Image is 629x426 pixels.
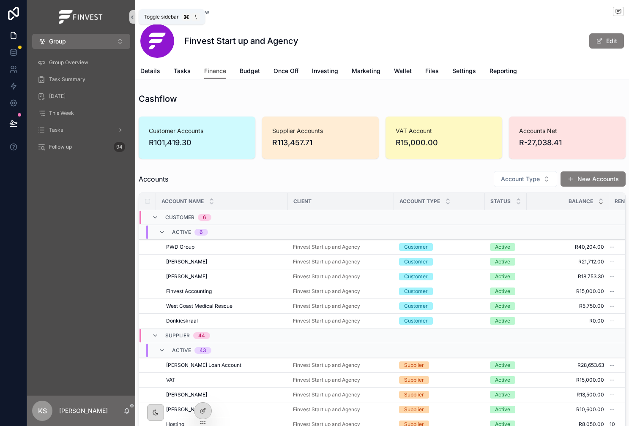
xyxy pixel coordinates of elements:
[589,33,624,49] button: Edit
[495,288,510,295] div: Active
[293,303,389,309] a: Finvest Start up and Agency
[532,258,604,265] span: R21,712.00
[140,63,160,80] a: Details
[166,288,283,295] a: Finvest Accounting
[32,106,130,121] a: This Week
[32,34,130,49] button: Select Button
[452,67,476,75] span: Settings
[495,243,510,251] div: Active
[204,67,226,75] span: Finance
[32,55,130,70] a: Group Overview
[610,244,615,250] span: --
[399,391,480,399] a: Supplier
[272,137,369,149] span: R113,457.71
[404,391,424,399] div: Supplier
[569,198,593,205] span: Balance
[404,258,428,266] div: Customer
[404,302,428,310] div: Customer
[166,391,207,398] span: [PERSON_NAME]
[49,76,85,83] span: Task Summary
[394,63,412,80] a: Wallet
[166,362,283,369] a: [PERSON_NAME] Loan Account
[490,198,511,205] span: Status
[272,127,369,135] span: Supplier Accounts
[166,317,283,324] a: Donkieskraal
[49,127,63,133] span: Tasks
[490,361,522,369] a: Active
[293,377,360,383] span: Finvest Start up and Agency
[312,63,338,80] a: Investing
[174,67,191,75] span: Tasks
[293,273,360,280] a: Finvest Start up and Agency
[399,198,440,205] span: Account Type
[150,9,209,16] span: Back to Group Overview
[166,362,241,369] span: [PERSON_NAME] Loan Account
[166,244,194,250] span: PWD Group
[495,361,510,369] div: Active
[293,406,360,413] span: Finvest Start up and Agency
[198,332,205,339] div: 44
[184,35,298,47] h1: Finvest Start up and Agency
[396,127,492,135] span: VAT Account
[114,142,125,152] div: 94
[293,288,360,295] span: Finvest Start up and Agency
[490,243,522,251] a: Active
[490,288,522,295] a: Active
[490,273,522,280] a: Active
[139,174,168,184] span: Accounts
[399,317,480,325] a: Customer
[404,317,428,325] div: Customer
[166,391,283,398] a: [PERSON_NAME]
[404,361,424,369] div: Supplier
[425,63,439,80] a: Files
[32,89,130,104] a: [DATE]
[490,67,517,75] span: Reporting
[240,63,260,80] a: Budget
[172,347,191,354] span: Active
[399,376,480,384] a: Supplier
[610,258,615,265] span: --
[165,332,190,339] span: Supplier
[293,258,389,265] a: Finvest Start up and Agency
[404,273,428,280] div: Customer
[399,288,480,295] a: Customer
[293,362,389,369] a: Finvest Start up and Agency
[452,63,476,80] a: Settings
[49,59,88,66] span: Group Overview
[59,407,108,415] p: [PERSON_NAME]
[293,362,360,369] a: Finvest Start up and Agency
[240,67,260,75] span: Budget
[203,214,206,221] div: 6
[532,273,604,280] a: R18,753.30
[32,72,130,87] a: Task Summary
[49,93,66,100] span: [DATE]
[610,406,615,413] span: --
[273,67,298,75] span: Once Off
[610,391,615,398] span: --
[501,175,540,183] span: Account Type
[495,273,510,280] div: Active
[425,67,439,75] span: Files
[149,127,245,135] span: Customer Accounts
[293,391,360,398] a: Finvest Start up and Agency
[495,391,510,399] div: Active
[293,317,389,324] a: Finvest Start up and Agency
[166,317,198,324] span: Donkieskraal
[610,273,615,280] span: --
[293,244,360,250] a: Finvest Start up and Agency
[139,93,177,105] h1: Cashflow
[293,303,360,309] a: Finvest Start up and Agency
[352,67,380,75] span: Marketing
[352,63,380,80] a: Marketing
[32,122,130,138] a: Tasks
[293,317,360,324] span: Finvest Start up and Agency
[399,243,480,251] a: Customer
[532,288,604,295] a: R15,000.00
[610,303,615,309] span: --
[165,214,194,221] span: Customer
